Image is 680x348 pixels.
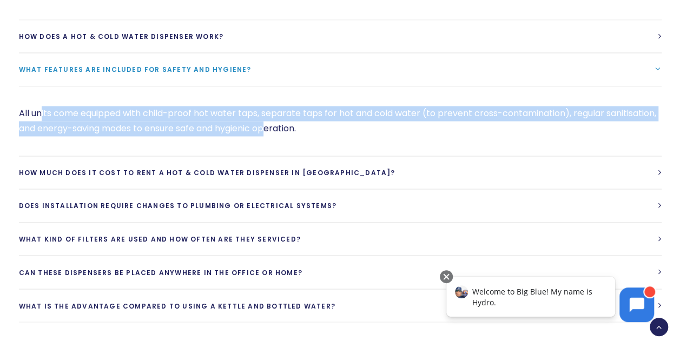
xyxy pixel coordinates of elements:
span: What features are included for safety and hygiene? [19,65,252,74]
span: How does a hot & cold water dispenser work? [19,32,224,41]
a: What is the advantage compared to using a kettle and bottled water? [19,289,662,322]
span: How much does it cost to rent a hot & cold water dispenser in [GEOGRAPHIC_DATA]? [19,168,395,177]
span: Does installation require changes to plumbing or electrical systems? [19,201,337,210]
span: Can these dispensers be placed anywhere in the office or home? [19,267,302,277]
a: How much does it cost to rent a hot & cold water dispenser in [GEOGRAPHIC_DATA]? [19,156,662,189]
p: All units come equipped with child-proof hot water taps, separate taps for hot and cold water (to... [19,106,662,136]
a: How does a hot & cold water dispenser work? [19,20,662,53]
a: Can these dispensers be placed anywhere in the office or home? [19,256,662,289]
span: What is the advantage compared to using a kettle and bottled water? [19,301,335,310]
a: What kind of filters are used and how often are they serviced? [19,223,662,256]
a: What features are included for safety and hygiene? [19,53,662,86]
span: What kind of filters are used and how often are they serviced? [19,235,301,244]
iframe: Chatbot [435,268,665,333]
a: Does installation require changes to plumbing or electrical systems? [19,189,662,222]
